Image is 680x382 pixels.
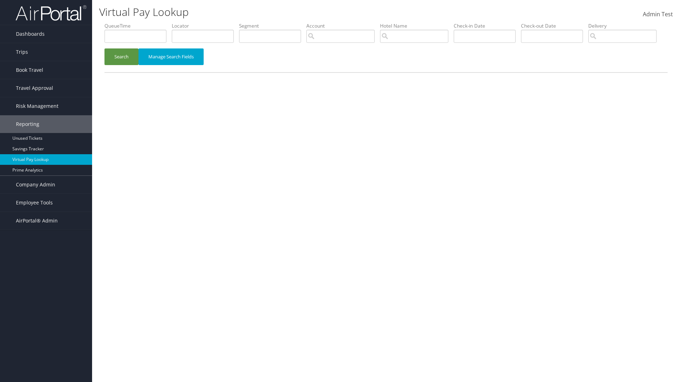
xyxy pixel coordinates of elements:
span: Reporting [16,115,39,133]
span: Trips [16,43,28,61]
label: Hotel Name [380,22,454,29]
button: Search [104,48,138,65]
h1: Virtual Pay Lookup [99,5,482,19]
label: Check-out Date [521,22,588,29]
img: airportal-logo.png [16,5,86,21]
span: Book Travel [16,61,43,79]
button: Manage Search Fields [138,48,204,65]
label: Locator [172,22,239,29]
span: Risk Management [16,97,58,115]
label: Segment [239,22,306,29]
label: Check-in Date [454,22,521,29]
a: Admin Test [643,4,673,25]
label: Delivery [588,22,662,29]
span: Dashboards [16,25,45,43]
label: QueueTime [104,22,172,29]
span: Employee Tools [16,194,53,212]
span: Company Admin [16,176,55,193]
span: Travel Approval [16,79,53,97]
span: Admin Test [643,10,673,18]
label: Account [306,22,380,29]
span: AirPortal® Admin [16,212,58,230]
